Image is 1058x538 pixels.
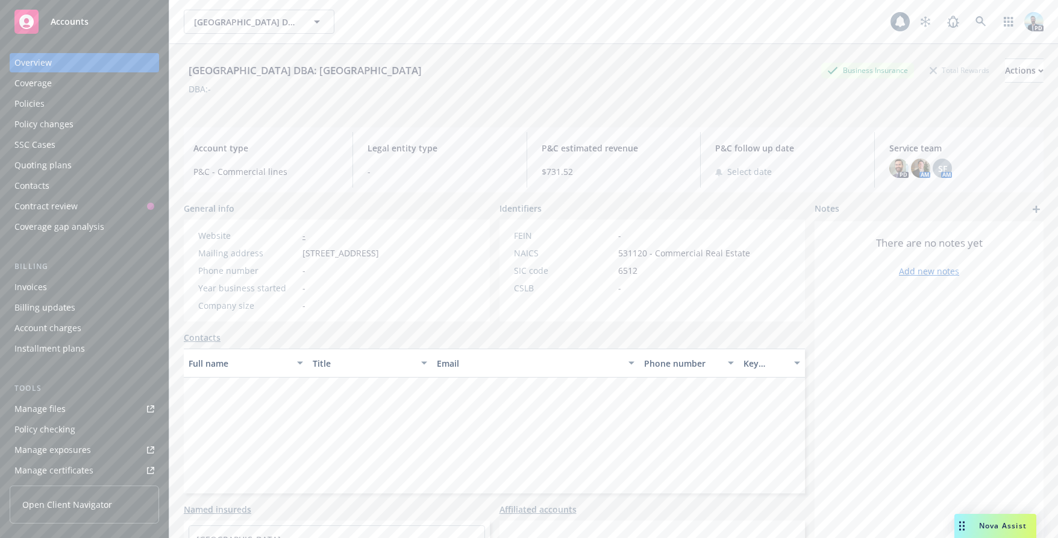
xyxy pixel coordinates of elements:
a: Manage files [10,399,159,419]
span: Account type [193,142,338,154]
span: Service team [889,142,1034,154]
span: Open Client Navigator [22,498,112,511]
div: Policy changes [14,115,74,134]
span: Nova Assist [979,521,1027,531]
button: Email [432,349,639,378]
div: Quoting plans [14,156,72,175]
a: Policy changes [10,115,159,134]
span: Select date [727,165,772,178]
div: Overview [14,53,52,72]
div: Total Rewards [924,63,995,78]
span: - [302,299,305,312]
div: Business Insurance [821,63,914,78]
div: Coverage [14,74,52,93]
span: $731.52 [542,165,686,178]
a: Report a Bug [941,10,965,34]
span: - [618,282,621,294]
span: [STREET_ADDRESS] [302,247,379,259]
span: 531120 - Commercial Real Estate [618,247,750,259]
a: Stop snowing [913,10,937,34]
span: There are no notes yet [876,236,983,250]
div: Drag to move [954,514,969,538]
div: Website [198,229,298,242]
button: Title [308,349,432,378]
img: photo [889,159,909,178]
a: SSC Cases [10,135,159,154]
span: 6512 [618,264,637,277]
a: Named insureds [184,503,251,516]
span: Notes [815,202,839,217]
div: Tools [10,382,159,394]
a: Manage exposures [10,440,159,460]
span: P&C - Commercial lines [193,165,338,178]
span: Accounts [51,17,89,27]
div: Billing [10,261,159,273]
div: Contract review [14,197,78,216]
button: Key contact [739,349,805,378]
a: Switch app [997,10,1021,34]
a: Coverage gap analysis [10,217,159,236]
div: Billing updates [14,298,75,317]
a: Manage certificates [10,461,159,480]
a: Policies [10,94,159,113]
a: Search [969,10,993,34]
div: Email [437,357,621,370]
div: FEIN [514,229,613,242]
a: Contract review [10,197,159,216]
button: Full name [184,349,308,378]
button: Phone number [639,349,739,378]
span: - [302,264,305,277]
span: Legal entity type [368,142,512,154]
div: Coverage gap analysis [14,217,104,236]
span: P&C follow up date [715,142,860,154]
a: Overview [10,53,159,72]
span: P&C estimated revenue [542,142,686,154]
div: Policies [14,94,45,113]
a: Add new notes [899,265,959,277]
a: Policy checking [10,420,159,439]
div: NAICS [514,247,613,259]
div: Installment plans [14,339,85,358]
div: Invoices [14,277,47,297]
a: Account charges [10,318,159,338]
div: Contacts [14,176,49,195]
div: Manage exposures [14,440,91,460]
div: Account charges [14,318,81,338]
div: SSC Cases [14,135,55,154]
a: Accounts [10,5,159,39]
div: Key contact [743,357,787,370]
button: Nova Assist [954,514,1036,538]
img: photo [1024,12,1044,31]
a: Billing updates [10,298,159,317]
span: - [302,282,305,294]
a: Contacts [10,176,159,195]
a: add [1029,202,1044,217]
div: DBA: - [189,83,211,95]
div: Title [313,357,414,370]
a: Quoting plans [10,156,159,175]
div: Phone number [644,357,721,370]
span: General info [184,202,234,215]
a: Invoices [10,277,159,297]
div: Policy checking [14,420,75,439]
div: CSLB [514,282,613,294]
div: Manage files [14,399,66,419]
span: - [618,229,621,242]
div: SIC code [514,264,613,277]
button: Actions [1005,59,1044,83]
div: Full name [189,357,290,370]
div: Phone number [198,264,298,277]
span: - [368,165,512,178]
button: [GEOGRAPHIC_DATA] DBA: [GEOGRAPHIC_DATA] [184,10,334,34]
a: Installment plans [10,339,159,358]
div: Mailing address [198,247,298,259]
span: [GEOGRAPHIC_DATA] DBA: [GEOGRAPHIC_DATA] [194,16,298,28]
div: Year business started [198,282,298,294]
a: - [302,230,305,241]
div: [GEOGRAPHIC_DATA] DBA: [GEOGRAPHIC_DATA] [184,63,427,78]
a: Affiliated accounts [499,503,577,516]
a: Contacts [184,331,221,344]
span: SF [938,162,947,175]
span: Identifiers [499,202,542,215]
